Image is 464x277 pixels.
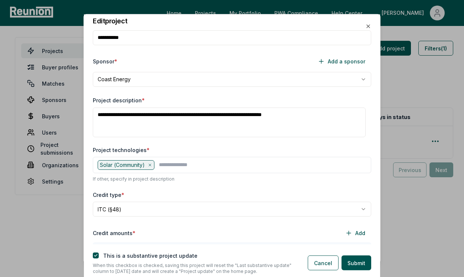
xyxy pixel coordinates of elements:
label: Credit type [93,191,124,199]
label: Project technologies [93,146,150,154]
p: If other, specify in project description [93,176,371,182]
button: Cancel [308,255,339,270]
label: Sponsor [93,57,117,65]
button: Submit [342,255,371,270]
p: When this checkbox is checked, saving this project will reset the "Last substantive update" colum... [93,262,296,274]
label: Project description [93,97,145,103]
button: Add a sponsor [312,54,371,69]
label: Credit amounts [93,229,135,237]
h2: Edit project [93,18,127,24]
button: Add [339,225,371,240]
div: Solar (Community) [98,160,154,170]
label: This is a substantive project update [103,252,197,258]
